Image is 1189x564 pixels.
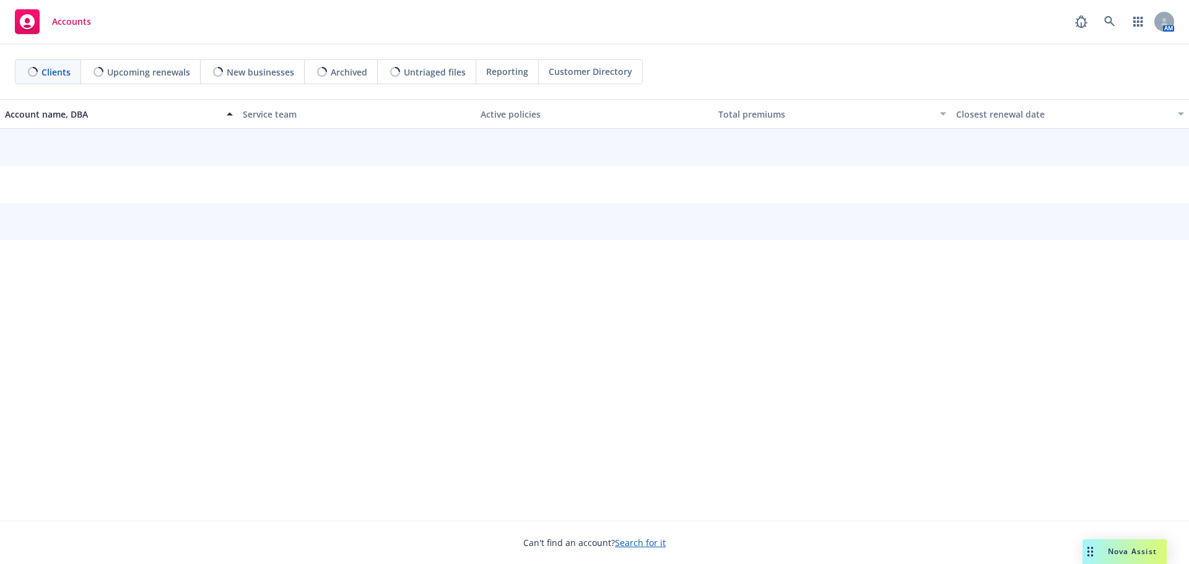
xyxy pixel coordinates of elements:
[227,66,294,79] span: New businesses
[1126,9,1151,34] a: Switch app
[523,536,666,549] span: Can't find an account?
[243,108,471,121] div: Service team
[1108,546,1157,557] span: Nova Assist
[107,66,190,79] span: Upcoming renewals
[404,66,466,79] span: Untriaged files
[41,66,71,79] span: Clients
[1082,539,1098,564] div: Drag to move
[476,99,713,129] button: Active policies
[481,108,708,121] div: Active policies
[956,108,1170,121] div: Closest renewal date
[951,99,1189,129] button: Closest renewal date
[549,65,632,78] span: Customer Directory
[52,17,91,27] span: Accounts
[486,65,528,78] span: Reporting
[615,537,666,549] a: Search for it
[238,99,476,129] button: Service team
[5,108,219,121] div: Account name, DBA
[1069,9,1094,34] a: Report a Bug
[713,99,951,129] button: Total premiums
[1082,539,1167,564] button: Nova Assist
[1097,9,1122,34] a: Search
[331,66,367,79] span: Archived
[718,108,933,121] div: Total premiums
[10,4,96,39] a: Accounts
